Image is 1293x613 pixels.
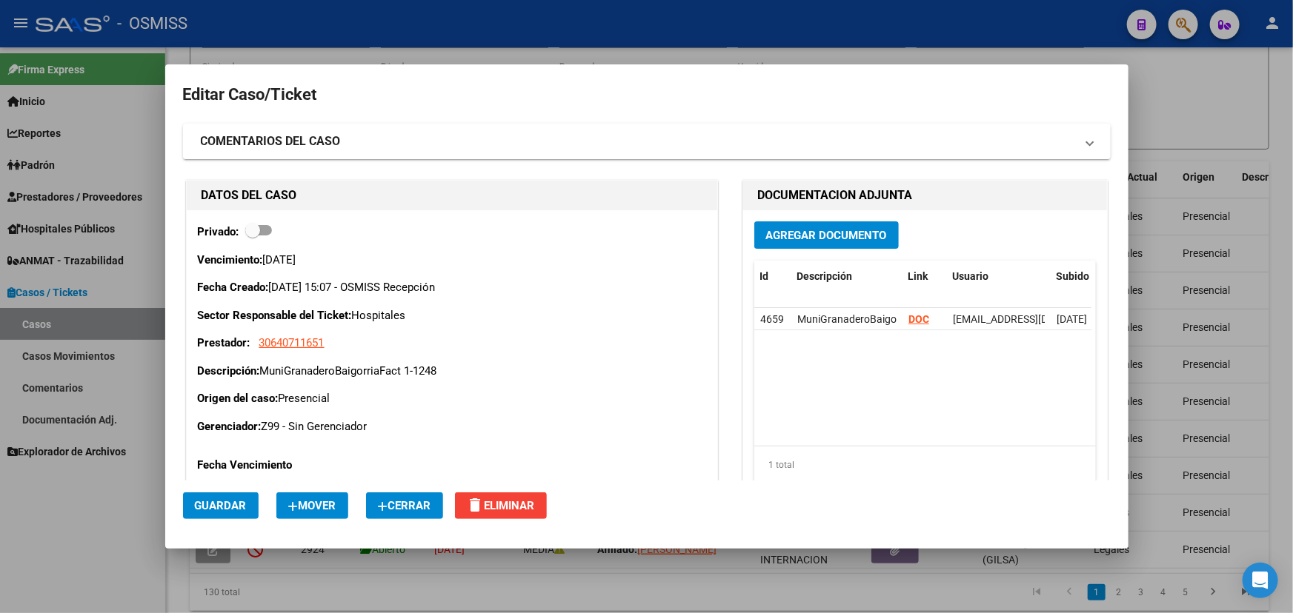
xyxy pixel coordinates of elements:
span: Descripción [797,270,853,282]
strong: Privado: [198,225,239,238]
div: Open Intercom Messenger [1243,563,1278,598]
span: Subido [1057,270,1090,282]
datatable-header-cell: Id [754,261,791,292]
span: Cerrar [378,499,431,512]
strong: Sector Responsable del Ticket: [198,309,352,322]
h2: Editar Caso/Ticket [183,81,1111,109]
datatable-header-cell: Link [903,261,947,292]
span: Mover [288,499,336,512]
p: Presencial [198,390,706,407]
p: Hospitales [198,307,706,324]
strong: COMENTARIOS DEL CASO [201,133,341,150]
span: MuniGranaderoBaigorriaFact 1-1248 [797,313,968,325]
a: DOC [908,313,929,325]
span: Guardar [195,499,247,512]
span: Link [908,270,928,282]
strong: DATOS DEL CASO [202,188,297,202]
span: 4659 [760,313,784,325]
strong: Prestador: [198,336,250,349]
span: [EMAIL_ADDRESS][DOMAIN_NAME] - Recepción OSMISS [953,313,1211,325]
datatable-header-cell: Descripción [791,261,903,292]
button: Agregar Documento [754,221,899,249]
span: [DATE] [1057,313,1087,325]
span: Agregar Documento [766,229,887,242]
div: 1 total [754,446,1096,483]
strong: Fecha Creado: [198,281,269,294]
strong: Descripción: [198,364,260,378]
h1: DOCUMENTACION ADJUNTA [758,187,1092,204]
p: Z99 - Sin Gerenciador [198,418,706,435]
datatable-header-cell: Usuario [947,261,1051,292]
mat-icon: delete [467,496,485,514]
span: Usuario [953,270,989,282]
button: Eliminar [455,492,547,519]
p: [DATE] 15:07 - OSMISS Recepción [198,279,706,296]
p: MuniGranaderoBaigorriaFact 1-1248 [198,363,706,380]
button: Guardar [183,492,259,519]
datatable-header-cell: Subido [1051,261,1125,292]
span: Eliminar [467,499,535,512]
mat-expansion-panel-header: COMENTARIOS DEL CASO [183,124,1111,159]
p: Fecha Vencimiento [198,457,350,474]
strong: Vencimiento: [198,253,263,267]
button: Cerrar [366,492,443,519]
span: Id [760,270,769,282]
span: 30640711651 [259,336,325,349]
p: [DATE] [198,252,706,269]
strong: Origen del caso: [198,392,279,405]
button: Mover [276,492,348,519]
strong: Gerenciador: [198,420,262,433]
